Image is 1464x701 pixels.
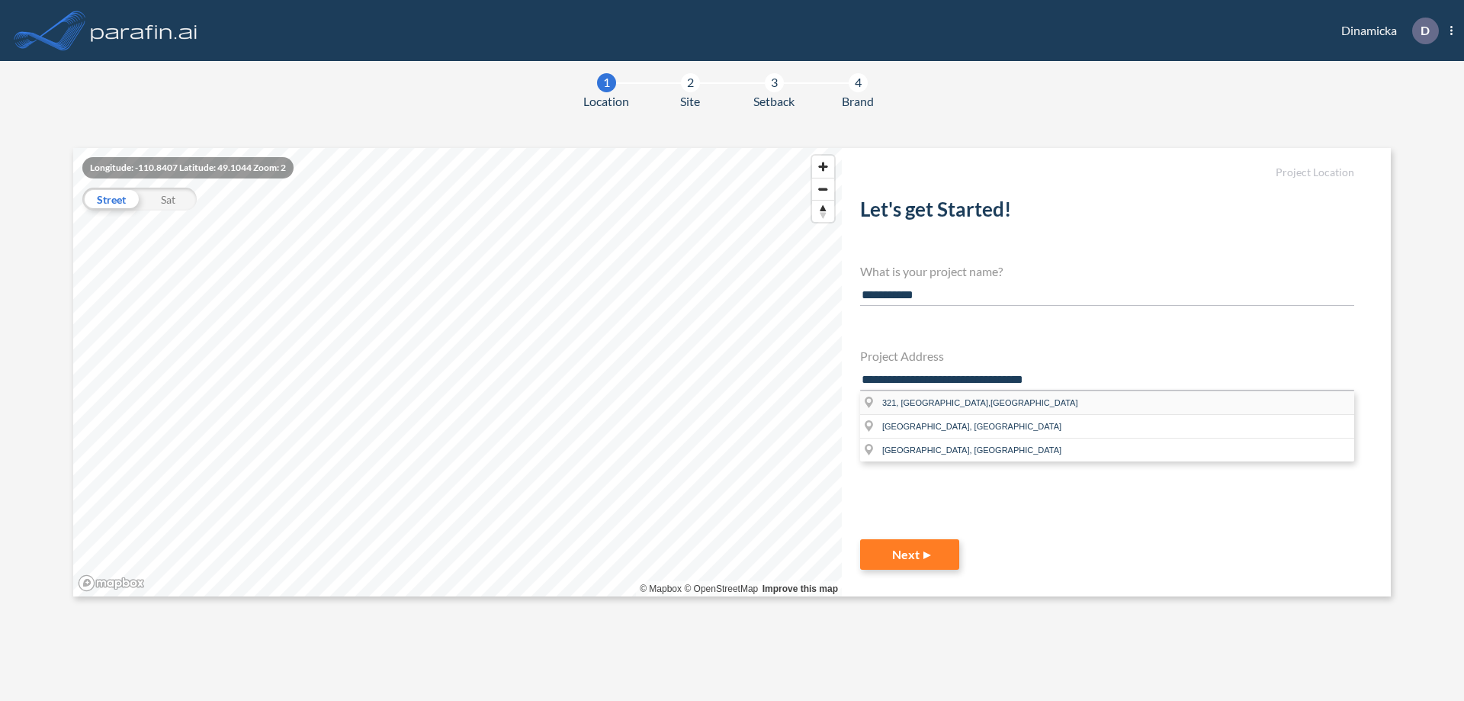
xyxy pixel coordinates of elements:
span: Reset bearing to north [812,201,834,222]
div: Sat [140,188,197,211]
div: 4 [849,73,868,92]
span: 321, [GEOGRAPHIC_DATA],[GEOGRAPHIC_DATA] [882,398,1078,407]
div: 1 [597,73,616,92]
div: 2 [681,73,700,92]
button: Reset bearing to north [812,200,834,222]
span: Location [583,92,629,111]
div: Longitude: -110.8407 Latitude: 49.1044 Zoom: 2 [82,157,294,178]
div: Dinamicka [1318,18,1453,44]
span: [GEOGRAPHIC_DATA], [GEOGRAPHIC_DATA] [882,422,1061,431]
button: Next [860,539,959,570]
div: 3 [765,73,784,92]
div: Street [82,188,140,211]
a: OpenStreetMap [684,584,758,594]
span: Brand [842,92,874,111]
h2: Let's get Started! [860,198,1354,227]
button: Zoom in [812,156,834,178]
span: [GEOGRAPHIC_DATA], [GEOGRAPHIC_DATA] [882,445,1061,455]
canvas: Map [73,148,842,596]
a: Mapbox [640,584,682,594]
h4: Project Address [860,349,1354,363]
h5: Project Location [860,166,1354,179]
a: Improve this map [762,584,838,594]
span: Site [680,92,700,111]
h4: What is your project name? [860,264,1354,278]
img: logo [88,15,201,46]
a: Mapbox homepage [78,574,145,592]
p: D [1421,24,1430,37]
button: Zoom out [812,178,834,200]
span: Setback [753,92,795,111]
